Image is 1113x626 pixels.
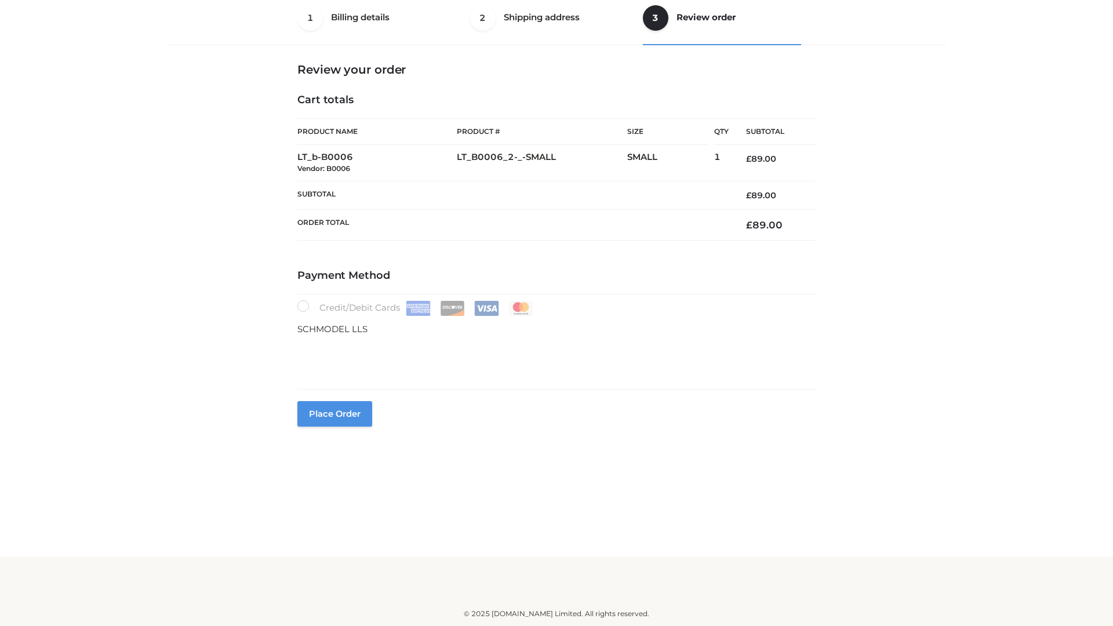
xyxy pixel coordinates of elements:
[714,145,729,181] td: 1
[297,322,816,337] p: SCHMODEL LLS
[295,334,813,376] iframe: Secure payment input frame
[627,145,714,181] td: SMALL
[457,145,627,181] td: LT_B0006_2-_-SMALL
[714,118,729,145] th: Qty
[746,154,751,164] span: £
[406,301,431,316] img: Amex
[474,301,499,316] img: Visa
[508,301,533,316] img: Mastercard
[746,219,752,231] span: £
[746,219,783,231] bdi: 89.00
[457,118,627,145] th: Product #
[440,301,465,316] img: Discover
[297,118,457,145] th: Product Name
[746,190,751,201] span: £
[297,270,816,282] h4: Payment Method
[746,154,776,164] bdi: 89.00
[746,190,776,201] bdi: 89.00
[627,119,708,145] th: Size
[297,210,729,241] th: Order Total
[729,119,816,145] th: Subtotal
[172,608,941,620] div: © 2025 [DOMAIN_NAME] Limited. All rights reserved.
[297,401,372,427] button: Place order
[297,181,729,209] th: Subtotal
[297,164,350,173] small: Vendor: B0006
[297,300,534,316] label: Credit/Debit Cards
[297,63,816,77] h3: Review your order
[297,145,457,181] td: LT_b-B0006
[297,94,816,107] h4: Cart totals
